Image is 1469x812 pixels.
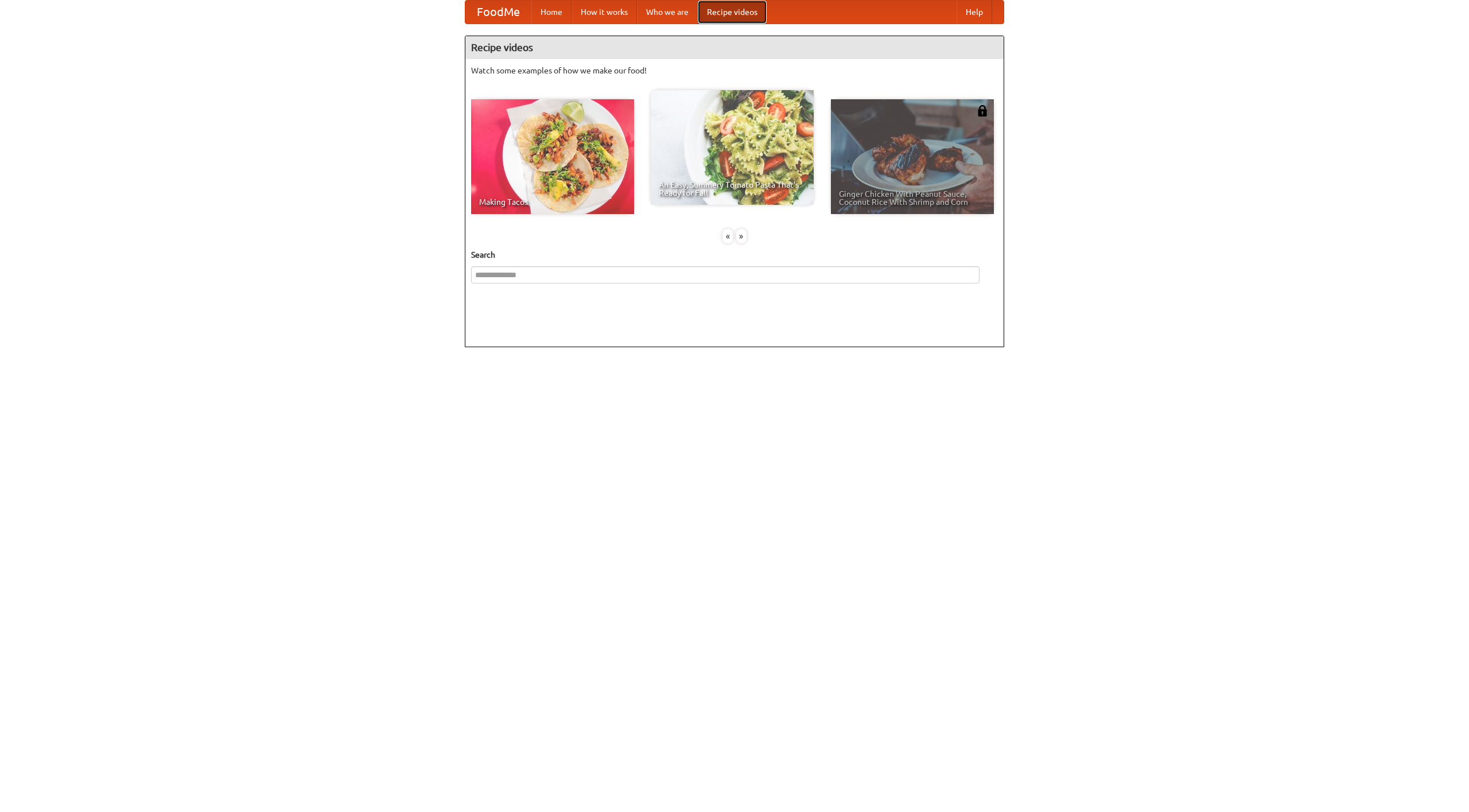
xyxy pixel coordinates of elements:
a: How it works [572,1,637,24]
h5: Search [471,249,998,261]
a: Help [957,1,992,24]
span: An Easy, Summery Tomato Pasta That's Ready for Fall [659,181,806,197]
a: An Easy, Summery Tomato Pasta That's Ready for Fall [651,90,814,205]
div: « [722,229,733,243]
div: » [736,229,747,243]
p: Watch some examples of how we make our food! [471,65,998,76]
a: Who we are [637,1,698,24]
a: FoodMe [465,1,531,24]
h4: Recipe videos [465,36,1004,59]
span: Making Tacos [479,198,626,206]
a: Home [531,1,572,24]
a: Recipe videos [698,1,767,24]
a: Making Tacos [471,99,634,214]
img: 483408.png [977,105,988,116]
